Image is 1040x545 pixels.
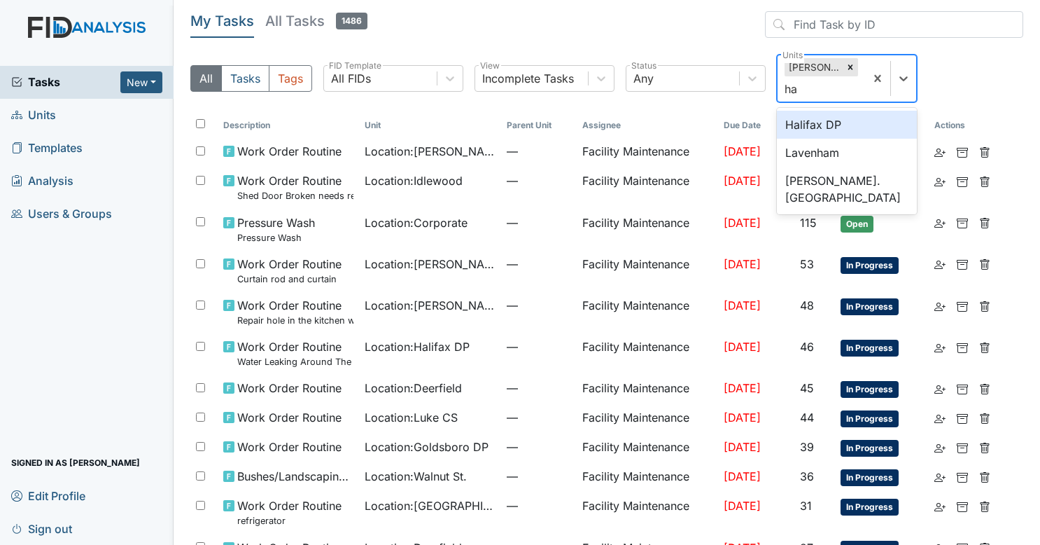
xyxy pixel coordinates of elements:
td: Facility Maintenance [577,462,718,492]
span: — [507,214,571,231]
span: [DATE] [724,174,761,188]
span: In Progress [841,411,899,427]
a: Delete [979,297,990,314]
span: Analysis [11,170,73,192]
a: Delete [979,468,990,485]
span: [DATE] [724,499,761,513]
td: Facility Maintenance [577,291,718,333]
span: Work Order Routine [237,409,342,426]
span: Work Order Routine Shed Door Broken needs replacing [237,172,353,202]
span: 39 [800,440,814,454]
span: Location : Walnut St. [365,468,467,485]
span: 53 [800,257,814,271]
span: 115 [800,216,817,230]
a: Tasks [11,74,120,90]
a: Archive [957,338,968,355]
span: Units [11,104,56,126]
a: Delete [979,256,990,272]
td: Facility Maintenance [577,250,718,291]
th: Toggle SortBy [359,113,500,137]
h5: My Tasks [190,11,254,31]
span: Location : Corporate [365,214,468,231]
span: Work Order Routine Curtain rod and curtain [237,256,342,286]
span: [DATE] [724,381,761,395]
span: Users & Groups [11,203,112,225]
small: Pressure Wash [237,231,315,244]
small: Repair hole in the kitchen wall. [237,314,353,327]
span: Signed in as [PERSON_NAME] [11,452,140,474]
td: Facility Maintenance [577,492,718,533]
td: Facility Maintenance [577,137,718,167]
span: Location : [GEOGRAPHIC_DATA] [365,497,495,514]
span: In Progress [841,257,899,274]
div: Type filter [190,65,312,92]
span: Edit Profile [11,485,85,506]
td: Facility Maintenance [577,333,718,374]
a: Delete [979,172,990,189]
span: 44 [800,411,814,425]
span: In Progress [841,381,899,398]
span: Work Order Routine Water Leaking Around The Base of the Toilet [237,338,353,368]
small: Curtain rod and curtain [237,272,342,286]
a: Delete [979,380,990,396]
span: Location : Luke CS [365,409,458,426]
th: Toggle SortBy [718,113,794,137]
input: Find Task by ID [765,11,1023,38]
span: — [507,143,571,160]
span: Templates [11,137,83,159]
div: [PERSON_NAME]. [GEOGRAPHIC_DATA] [777,167,917,212]
span: Location : [PERSON_NAME]. ICF [365,297,495,314]
a: Archive [957,468,968,485]
span: [DATE] [724,411,761,425]
a: Archive [957,497,968,514]
button: New [120,71,162,93]
span: [DATE] [724,257,761,271]
span: — [507,256,571,272]
span: Work Order Routine Repair hole in the kitchen wall. [237,297,353,327]
a: Delete [979,143,990,160]
span: [DATE] [724,340,761,354]
span: Work Order Routine [237,439,342,455]
a: Archive [957,380,968,396]
span: Location : [PERSON_NAME] [365,143,495,160]
th: Assignee [577,113,718,137]
button: All [190,65,222,92]
td: Facility Maintenance [577,167,718,208]
span: Pressure Wash Pressure Wash [237,214,315,244]
a: Delete [979,214,990,231]
span: Location : Idlewood [365,172,463,189]
a: Archive [957,297,968,314]
a: Archive [957,439,968,455]
td: Facility Maintenance [577,403,718,433]
th: Actions [929,113,999,137]
span: [DATE] [724,144,761,158]
span: Location : [PERSON_NAME]. [365,256,495,272]
span: Sign out [11,518,72,539]
span: Work Order Routine [237,380,342,396]
span: In Progress [841,298,899,315]
div: Halifax DP [777,111,917,139]
span: — [507,172,571,189]
span: — [507,439,571,455]
span: Bushes/Landscaping inspection [237,468,353,485]
span: — [507,297,571,314]
button: Tags [269,65,312,92]
span: Work Order Routine [237,143,342,160]
span: Location : Goldsboro DP [365,439,489,455]
small: Water Leaking Around The Base of the Toilet [237,355,353,368]
th: Toggle SortBy [501,113,577,137]
span: [DATE] [724,216,761,230]
span: In Progress [841,340,899,357]
span: — [507,380,571,396]
a: Archive [957,409,968,426]
a: Archive [957,143,968,160]
small: refrigerator [237,514,342,527]
div: Lavenham [777,139,917,167]
span: 1486 [336,13,367,29]
div: Incomplete Tasks [482,70,574,87]
span: Open [841,216,873,233]
a: Archive [957,256,968,272]
span: [DATE] [724,298,761,312]
span: Location : Deerfield [365,380,462,396]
